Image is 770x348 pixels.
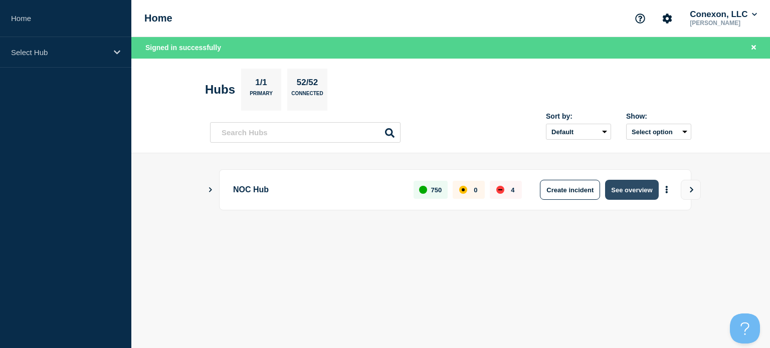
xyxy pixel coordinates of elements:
[252,78,271,91] p: 1/1
[144,13,172,24] h1: Home
[250,91,273,101] p: Primary
[688,10,759,20] button: Conexon, LLC
[511,186,514,194] p: 4
[605,180,658,200] button: See overview
[496,186,504,194] div: down
[626,112,691,120] div: Show:
[681,180,701,200] button: View
[546,112,611,120] div: Sort by:
[11,48,107,57] p: Select Hub
[474,186,477,194] p: 0
[459,186,467,194] div: affected
[205,83,235,97] h2: Hubs
[540,180,600,200] button: Create incident
[626,124,691,140] button: Select option
[233,180,402,200] p: NOC Hub
[660,181,673,199] button: More actions
[657,8,678,29] button: Account settings
[291,91,323,101] p: Connected
[546,124,611,140] select: Sort by
[293,78,322,91] p: 52/52
[730,313,760,343] iframe: Help Scout Beacon - Open
[210,122,401,143] input: Search Hubs
[630,8,651,29] button: Support
[688,20,759,27] p: [PERSON_NAME]
[208,186,213,194] button: Show Connected Hubs
[747,42,760,54] button: Close banner
[145,44,221,52] span: Signed in successfully
[431,186,442,194] p: 750
[419,186,427,194] div: up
